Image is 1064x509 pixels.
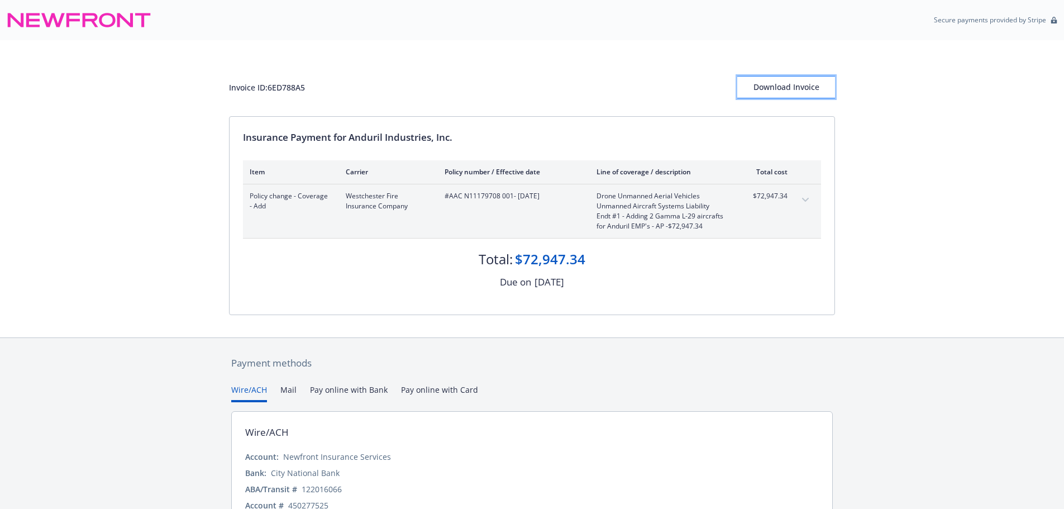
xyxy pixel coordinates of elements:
div: Line of coverage / description [597,167,728,177]
span: Westchester Fire Insurance Company [346,191,427,211]
span: Endt #1 - Adding 2 Gamma L-29 aircrafts for Anduril EMP's - AP -$72,947.34 [597,211,728,231]
div: Carrier [346,167,427,177]
div: Download Invoice [737,77,835,98]
div: Bank: [245,467,266,479]
button: Download Invoice [737,76,835,98]
span: #AAC N11179708 001 - [DATE] [445,191,579,201]
div: 122016066 [302,483,342,495]
span: Policy change - Coverage - Add [250,191,328,211]
button: Pay online with Card [401,384,478,402]
button: Mail [280,384,297,402]
div: Account: [245,451,279,463]
div: Due on [500,275,531,289]
div: Policy change - Coverage - AddWestchester Fire Insurance Company#AAC N11179708 001- [DATE]Drone U... [243,184,821,238]
div: Total: [479,250,513,269]
div: Newfront Insurance Services [283,451,391,463]
button: expand content [796,191,814,209]
button: Pay online with Bank [310,384,388,402]
div: Payment methods [231,356,833,370]
div: [DATE] [535,275,564,289]
span: Drone Unmanned Aerial Vehicles Unmanned Aircraft Systems Liability [597,191,728,211]
div: Item [250,167,328,177]
div: $72,947.34 [515,250,585,269]
div: Invoice ID: 6ED788A5 [229,82,305,93]
div: City National Bank [271,467,340,479]
div: Insurance Payment for Anduril Industries, Inc. [243,130,821,145]
button: Wire/ACH [231,384,267,402]
div: Wire/ACH [245,425,289,440]
div: Total cost [746,167,788,177]
div: Policy number / Effective date [445,167,579,177]
div: ABA/Transit # [245,483,297,495]
span: $72,947.34 [746,191,788,201]
span: Drone Unmanned Aerial Vehicles Unmanned Aircraft Systems LiabilityEndt #1 - Adding 2 Gamma L-29 a... [597,191,728,231]
p: Secure payments provided by Stripe [934,15,1046,25]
